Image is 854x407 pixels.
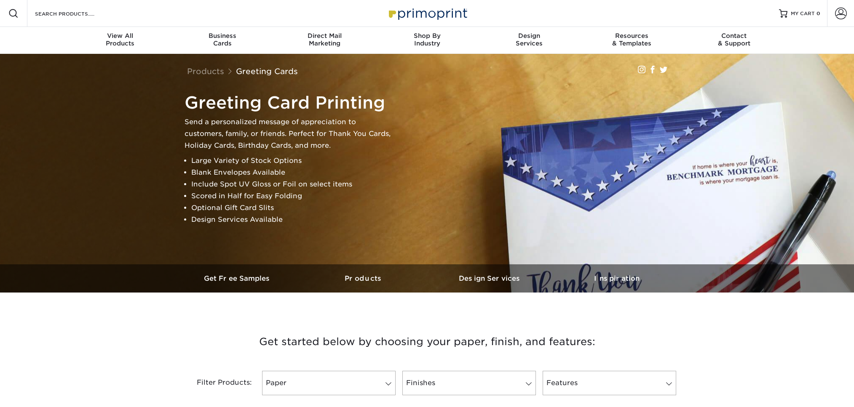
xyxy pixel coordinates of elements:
div: Products [69,32,171,47]
span: Resources [581,32,683,40]
span: Direct Mail [273,32,376,40]
a: View AllProducts [69,27,171,54]
div: Marketing [273,32,376,47]
div: & Support [683,32,785,47]
p: Send a personalized message of appreciation to customers, family, or friends. Perfect for Thank Y... [185,116,395,152]
li: Large Variety of Stock Options [191,155,395,167]
span: 0 [817,11,820,16]
span: Design [478,32,581,40]
h3: Get Free Samples [174,274,301,282]
span: View All [69,32,171,40]
div: Cards [171,32,273,47]
a: Resources& Templates [581,27,683,54]
a: DesignServices [478,27,581,54]
a: Inspiration [554,264,680,293]
li: Include Spot UV Gloss or Foil on select items [191,178,395,190]
a: Greeting Cards [236,67,298,76]
div: Services [478,32,581,47]
li: Optional Gift Card Slits [191,202,395,214]
span: Shop By [376,32,478,40]
a: Design Services [427,264,554,293]
h3: Design Services [427,274,554,282]
span: MY CART [791,10,815,17]
div: & Templates [581,32,683,47]
a: Features [543,371,676,395]
li: Design Services Available [191,214,395,226]
input: SEARCH PRODUCTS..... [34,8,116,19]
div: Industry [376,32,478,47]
a: Paper [262,371,396,395]
img: Primoprint [385,4,469,22]
h3: Get started below by choosing your paper, finish, and features: [181,323,674,361]
div: Filter Products: [174,371,259,395]
a: Get Free Samples [174,264,301,293]
li: Scored in Half for Easy Folding [191,190,395,202]
h3: Products [301,274,427,282]
a: Finishes [402,371,536,395]
a: Direct MailMarketing [273,27,376,54]
li: Blank Envelopes Available [191,167,395,178]
a: Shop ByIndustry [376,27,478,54]
a: BusinessCards [171,27,273,54]
span: Business [171,32,273,40]
a: Contact& Support [683,27,785,54]
h3: Inspiration [554,274,680,282]
span: Contact [683,32,785,40]
a: Products [301,264,427,293]
h1: Greeting Card Printing [185,93,395,113]
a: Products [187,67,224,76]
